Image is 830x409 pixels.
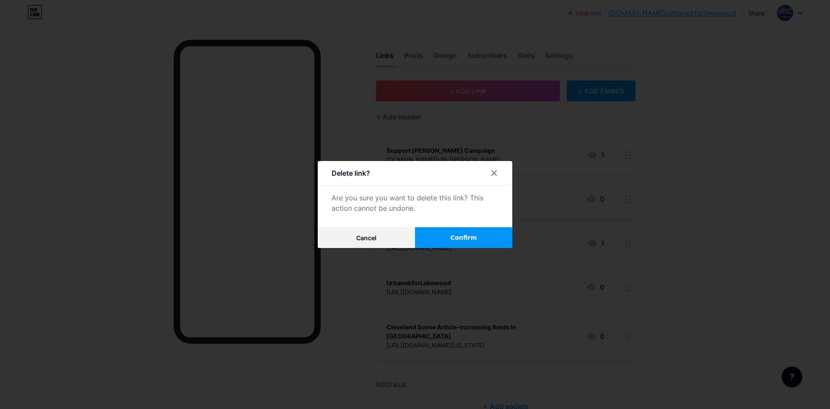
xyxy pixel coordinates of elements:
button: Cancel [318,227,415,248]
span: Cancel [356,234,377,242]
div: Delete link? [332,168,370,178]
button: Confirm [415,227,512,248]
div: Are you sure you want to delete this link? This action cannot be undone. [332,193,498,213]
span: Confirm [450,233,477,242]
